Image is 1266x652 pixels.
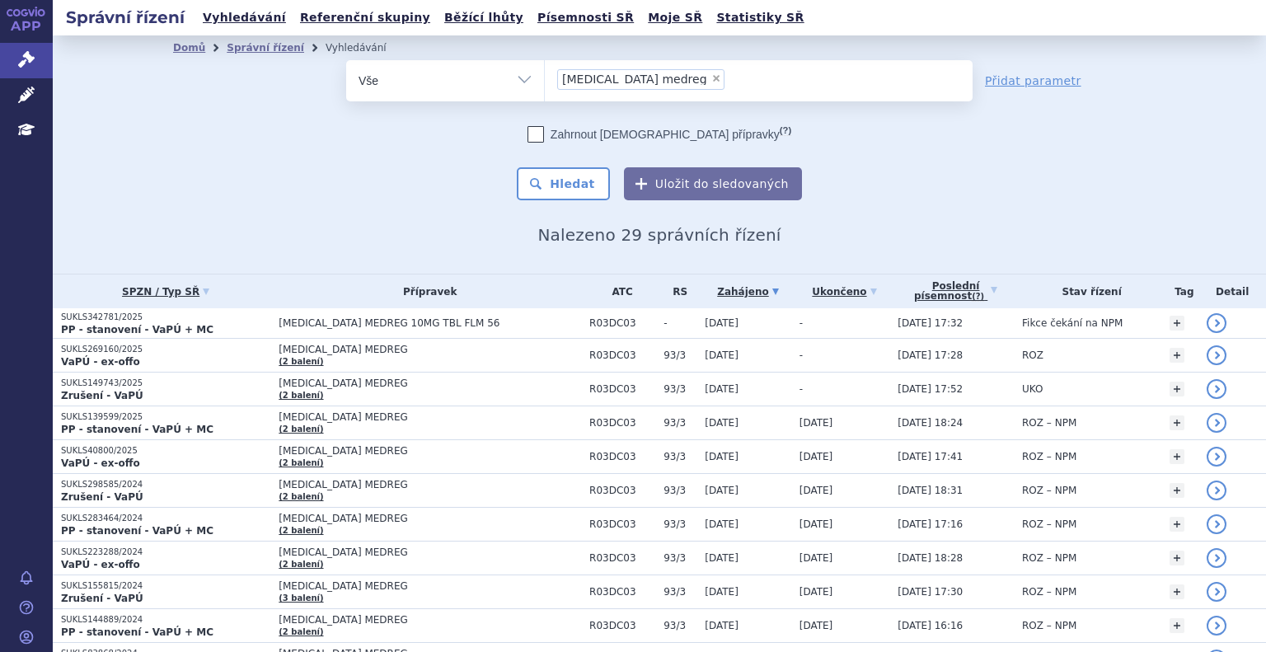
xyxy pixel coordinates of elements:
abbr: (?) [780,125,791,136]
span: - [663,317,696,329]
a: (3 balení) [279,593,323,603]
span: 93/3 [663,586,696,598]
a: Vyhledávání [198,7,291,29]
strong: VaPÚ - ex-offo [61,356,140,368]
span: [DATE] [705,417,738,429]
p: SUKLS223288/2024 [61,546,270,558]
strong: PP - stanovení - VaPÚ + MC [61,525,213,537]
span: ROZ [1022,349,1043,361]
span: - [799,349,803,361]
a: Zahájeno [705,280,790,303]
a: Správní řízení [227,42,304,54]
a: detail [1207,514,1226,534]
span: [DATE] [799,518,833,530]
a: Moje SŘ [643,7,707,29]
a: (2 balení) [279,627,323,636]
span: [DATE] 17:52 [898,383,963,395]
span: 93/3 [663,485,696,496]
a: detail [1207,379,1226,399]
span: [DATE] [705,349,738,361]
span: - [799,317,803,329]
a: detail [1207,582,1226,602]
strong: PP - stanovení - VaPÚ + MC [61,424,213,435]
span: ROZ – NPM [1022,485,1076,496]
span: [DATE] [705,317,738,329]
a: (2 balení) [279,526,323,535]
button: Hledat [517,167,610,200]
span: ROZ – NPM [1022,620,1076,631]
span: R03DC03 [589,349,655,361]
span: R03DC03 [589,552,655,564]
strong: PP - stanovení - VaPÚ + MC [61,324,213,335]
span: [MEDICAL_DATA] MEDREG [279,546,581,558]
strong: VaPÚ - ex-offo [61,559,140,570]
span: [DATE] [799,451,833,462]
a: SPZN / Typ SŘ [61,280,270,303]
a: (2 balení) [279,492,323,501]
span: [MEDICAL_DATA] MEDREG [279,378,581,389]
th: Tag [1161,274,1198,308]
span: ROZ – NPM [1022,552,1076,564]
span: [DATE] [799,552,833,564]
span: [DATE] [705,485,738,496]
span: [DATE] [705,620,738,631]
a: Referenční skupiny [295,7,435,29]
a: detail [1207,413,1226,433]
span: R03DC03 [589,317,655,329]
p: SUKLS269160/2025 [61,344,270,355]
span: [MEDICAL_DATA] MEDREG [279,445,581,457]
label: Zahrnout [DEMOGRAPHIC_DATA] přípravky [527,126,791,143]
a: Statistiky SŘ [711,7,809,29]
a: detail [1207,345,1226,365]
p: SUKLS139599/2025 [61,411,270,423]
abbr: (?) [972,292,984,302]
a: + [1170,618,1184,633]
span: 93/3 [663,620,696,631]
span: [DATE] 18:31 [898,485,963,496]
strong: Zrušení - VaPÚ [61,491,143,503]
a: Běžící lhůty [439,7,528,29]
strong: PP - stanovení - VaPÚ + MC [61,626,213,638]
span: R03DC03 [589,417,655,429]
th: Detail [1198,274,1266,308]
a: Přidat parametr [985,73,1081,89]
span: [MEDICAL_DATA] MEDREG [279,513,581,524]
span: [DATE] 17:16 [898,518,963,530]
span: [DATE] 18:28 [898,552,963,564]
p: SUKLS342781/2025 [61,312,270,323]
a: detail [1207,548,1226,568]
a: + [1170,348,1184,363]
span: 93/3 [663,552,696,564]
a: detail [1207,481,1226,500]
span: [DATE] [705,552,738,564]
a: + [1170,382,1184,396]
span: 93/3 [663,451,696,462]
th: RS [655,274,696,308]
strong: Zrušení - VaPÚ [61,593,143,604]
strong: Zrušení - VaPÚ [61,390,143,401]
span: R03DC03 [589,586,655,598]
span: [MEDICAL_DATA] MEDREG [279,411,581,423]
p: SUKLS40800/2025 [61,445,270,457]
span: ROZ – NPM [1022,417,1076,429]
span: - [799,383,803,395]
span: [MEDICAL_DATA] MEDREG [279,479,581,490]
span: [MEDICAL_DATA] MEDREG [279,580,581,592]
p: SUKLS298585/2024 [61,479,270,490]
a: detail [1207,313,1226,333]
span: [DATE] 17:28 [898,349,963,361]
span: 93/3 [663,417,696,429]
p: SUKLS155815/2024 [61,580,270,592]
span: 93/3 [663,383,696,395]
span: [DATE] 17:32 [898,317,963,329]
strong: VaPÚ - ex-offo [61,457,140,469]
span: [DATE] [705,383,738,395]
span: R03DC03 [589,451,655,462]
a: + [1170,415,1184,430]
span: [DATE] 17:41 [898,451,963,462]
span: [DATE] [705,451,738,462]
span: ROZ – NPM [1022,518,1076,530]
span: R03DC03 [589,383,655,395]
li: Vyhledávání [326,35,408,60]
span: ROZ – NPM [1022,586,1076,598]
